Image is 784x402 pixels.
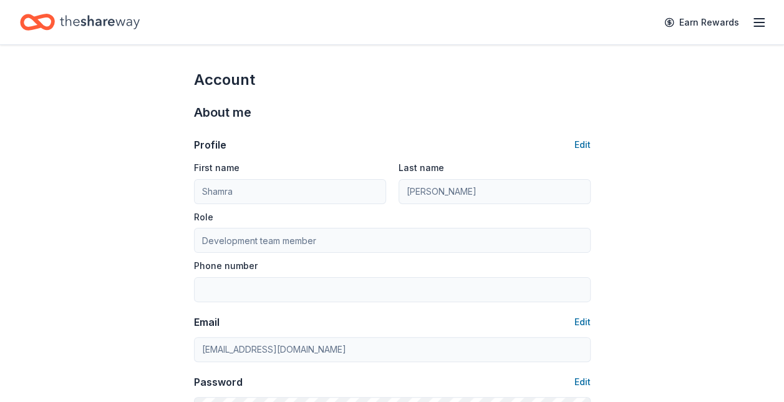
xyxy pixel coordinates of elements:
[20,7,140,37] a: Home
[399,162,444,174] label: Last name
[657,11,747,34] a: Earn Rewards
[194,162,240,174] label: First name
[574,137,591,152] button: Edit
[194,70,591,90] div: Account
[194,260,258,272] label: Phone number
[574,315,591,330] button: Edit
[574,375,591,390] button: Edit
[194,211,213,223] label: Role
[194,102,591,122] div: About me
[194,137,226,152] div: Profile
[194,315,220,330] div: Email
[194,375,243,390] div: Password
